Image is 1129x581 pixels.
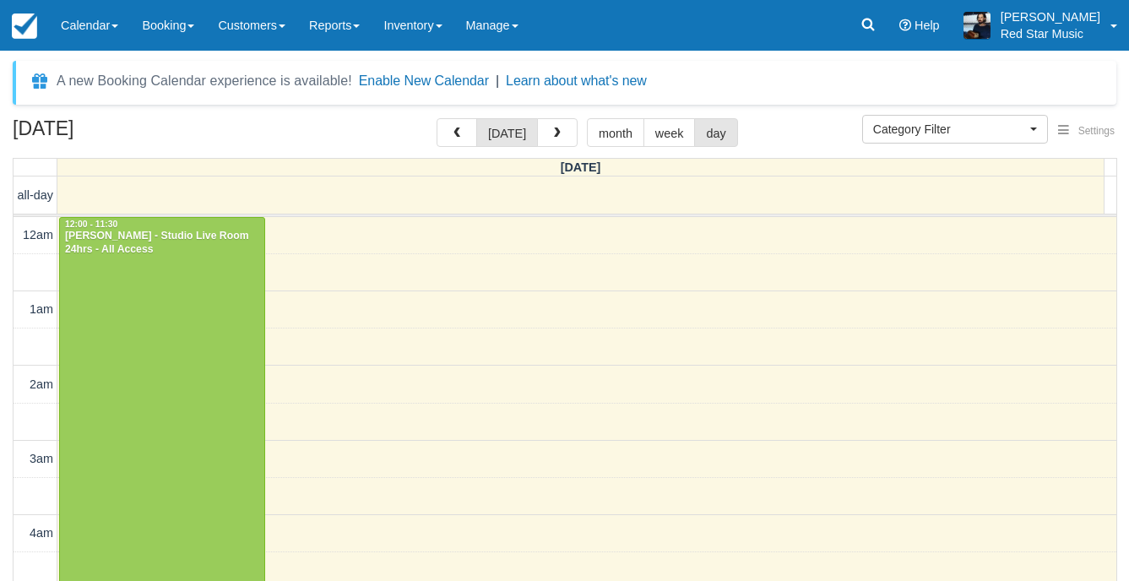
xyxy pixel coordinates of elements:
[1001,8,1100,25] p: [PERSON_NAME]
[30,377,53,391] span: 2am
[359,73,489,90] button: Enable New Calendar
[496,73,499,88] span: |
[1048,119,1125,144] button: Settings
[57,71,352,91] div: A new Booking Calendar experience is available!
[23,228,53,242] span: 12am
[30,526,53,540] span: 4am
[873,121,1026,138] span: Category Filter
[30,302,53,316] span: 1am
[506,73,647,88] a: Learn about what's new
[899,19,911,31] i: Help
[862,115,1048,144] button: Category Filter
[587,118,644,147] button: month
[963,12,991,39] img: A1
[12,14,37,39] img: checkfront-main-nav-mini-logo.png
[30,452,53,465] span: 3am
[476,118,538,147] button: [DATE]
[1001,25,1100,42] p: Red Star Music
[1078,125,1115,137] span: Settings
[694,118,737,147] button: day
[18,188,53,202] span: all-day
[915,19,940,32] span: Help
[65,220,117,229] span: 12:00 - 11:30
[64,230,260,257] div: [PERSON_NAME] - Studio Live Room 24hrs - All Access
[13,118,226,149] h2: [DATE]
[643,118,696,147] button: week
[561,160,601,174] span: [DATE]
